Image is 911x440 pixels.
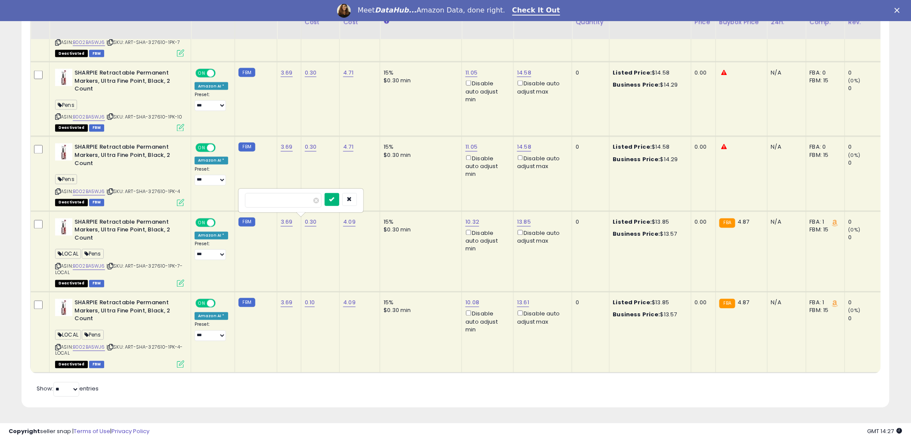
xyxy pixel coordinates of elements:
div: 0 [849,144,883,151]
div: ASIN: [55,218,184,287]
span: LOCAL [55,249,81,259]
a: 11.05 [465,143,477,152]
a: B002BA5WJ6 [73,39,105,46]
b: Business Price: [613,311,660,319]
span: LOCAL [55,330,81,340]
a: 4.71 [343,69,353,77]
small: FBA [719,218,735,228]
div: $13.85 [613,218,685,226]
small: (0%) [849,77,861,84]
span: 4.87 [737,218,750,226]
span: | SKU: ART-SHA-327610-1PK-7-LOCAL [55,263,183,276]
a: 3.69 [281,69,293,77]
div: 0 [576,299,602,307]
span: FBM [89,125,105,132]
span: ON [196,144,207,152]
a: 14.58 [517,69,531,77]
img: 318ogIiN1tL._SL40_.jpg [55,69,72,86]
div: ASIN: [55,299,184,367]
div: Disable auto adjust max [517,79,565,96]
div: Amazon AI * [195,157,228,165]
a: B002BA5WJ6 [73,263,105,270]
strong: Copyright [9,427,40,435]
small: FBM [239,298,255,307]
span: All listings that are unavailable for purchase on Amazon for any reason other than out-of-stock [55,199,88,206]
a: 0.30 [305,69,317,77]
div: FBM: 15 [810,307,838,315]
small: FBM [239,218,255,227]
div: 15% [384,218,455,226]
div: 0 [849,299,883,307]
div: $14.29 [613,156,685,164]
span: FBM [89,50,105,57]
div: Preset: [195,167,228,186]
div: 0 [849,234,883,242]
div: ASIN: [55,144,184,205]
a: B002BA5WJ6 [73,344,105,351]
img: 318ogIiN1tL._SL40_.jpg [55,299,72,316]
span: FBM [89,280,105,287]
span: Pens [55,175,77,184]
a: 4.71 [343,143,353,152]
div: 0 [849,315,883,323]
span: OFF [214,70,228,77]
a: 0.30 [305,143,317,152]
div: $14.58 [613,144,685,151]
div: Amazon AI * [195,82,228,90]
div: N/A [771,299,799,307]
span: FBM [89,199,105,206]
span: Pens [82,249,104,259]
div: 0.00 [695,218,709,226]
span: All listings that are unavailable for purchase on Amazon for any reason other than out-of-stock [55,280,88,287]
span: | SKU: ART-SHA-327610-1PK-7 [106,39,180,46]
a: 13.85 [517,218,531,227]
img: Profile image for Georgie [337,4,351,18]
a: 13.61 [517,299,529,307]
div: $14.29 [613,81,685,89]
small: FBM [239,143,255,152]
div: Preset: [195,241,228,261]
a: 0.30 [305,218,317,227]
div: 0 [849,69,883,77]
a: 14.58 [517,143,531,152]
div: FBA: 0 [810,144,838,151]
b: Business Price: [613,156,660,164]
b: SHARPIE Retractable Permanent Markers, Ultra Fine Point, Black, 2 Count [74,299,179,325]
a: 4.09 [343,218,356,227]
div: N/A [771,218,799,226]
small: (0%) [849,307,861,314]
div: 0 [576,218,602,226]
div: FBA: 0 [810,69,838,77]
span: | SKU: ART-SHA-327610-1PK-4 [106,188,180,195]
img: 318ogIiN1tL._SL40_.jpg [55,218,72,236]
span: 2025-09-12 14:27 GMT [868,427,902,435]
div: ASIN: [55,69,184,131]
div: 0 [576,144,602,151]
div: $13.57 [613,311,685,319]
a: 3.69 [281,218,293,227]
a: 3.69 [281,143,293,152]
span: FBM [89,361,105,368]
div: FBA: 1 [810,299,838,307]
span: OFF [214,219,228,226]
div: FBA: 1 [810,218,838,226]
span: All listings that are unavailable for purchase on Amazon for any reason other than out-of-stock [55,125,88,132]
div: $13.85 [613,299,685,307]
img: 318ogIiN1tL._SL40_.jpg [55,144,72,161]
div: Meet Amazon Data, done right. [358,6,505,15]
i: DataHub... [375,6,417,14]
a: B002BA5WJ6 [73,114,105,121]
div: Disable auto adjust max [517,309,565,326]
div: Disable auto adjust min [465,228,507,253]
div: 0 [849,159,883,167]
div: FBM: 15 [810,152,838,159]
b: Listed Price: [613,69,652,77]
div: 15% [384,144,455,151]
b: SHARPIE Retractable Permanent Markers, Ultra Fine Point, Black, 2 Count [74,218,179,245]
a: Check It Out [512,6,561,16]
div: Close [895,8,903,13]
span: 4.87 [737,299,750,307]
a: B002BA5WJ6 [73,188,105,196]
div: $0.30 min [384,77,455,84]
div: 0 [849,218,883,226]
